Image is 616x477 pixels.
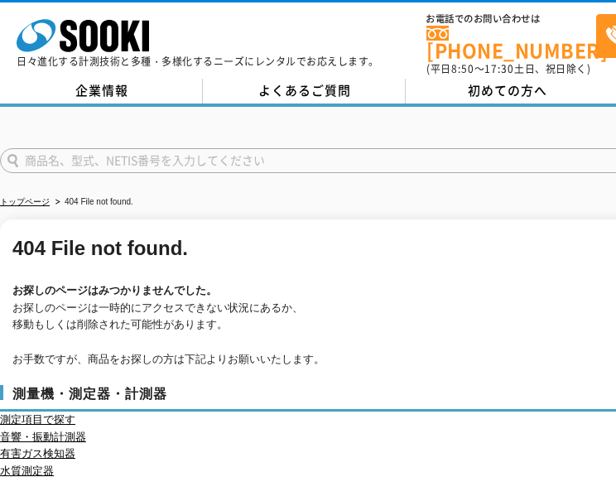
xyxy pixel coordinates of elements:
li: 404 File not found. [52,194,133,211]
span: 8:50 [451,61,474,76]
span: (平日 ～ 土日、祝日除く) [426,61,590,76]
span: 17:30 [484,61,514,76]
span: 初めての方へ [468,81,547,99]
a: よくあるご質問 [203,79,406,104]
span: お電話でのお問い合わせは [426,14,596,24]
a: 初めての方へ [406,79,609,104]
a: [PHONE_NUMBER] [426,26,596,60]
p: 日々進化する計測技術と多種・多様化するニーズにレンタルでお応えします。 [17,56,379,66]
